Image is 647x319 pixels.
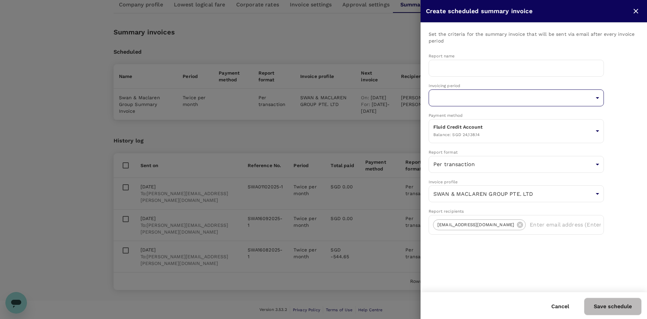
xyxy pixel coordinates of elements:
[429,150,458,155] span: Report format
[429,119,604,143] div: Fluid Credit AccountBalance: SGD 24,138.14
[429,209,464,214] span: Report recipients
[429,89,604,106] div: ​
[433,132,480,137] span: Balance : SGD 24,138.14
[426,6,630,16] div: Create scheduled summary invoice
[429,156,604,173] div: Per transaction
[429,180,458,184] span: Invoice profile
[433,190,593,198] div: SWAN & MACLAREN GROUP PTE. LTD
[429,31,639,44] p: Set the criteria for the summary invoice that will be sent via email after every invoice period
[429,83,460,88] span: Invoicing period
[433,219,526,230] div: [EMAIL_ADDRESS][DOMAIN_NAME]
[429,54,455,58] span: Report name
[433,124,593,130] p: Fluid Credit Account
[542,298,579,315] button: Cancel
[584,298,642,315] button: Save schedule
[433,222,518,228] span: [EMAIL_ADDRESS][DOMAIN_NAME]
[429,113,463,118] span: Payment method
[630,5,642,17] button: close
[429,185,604,202] div: SWAN & MACLAREN GROUP PTE. LTD
[530,219,601,230] input: Enter email address (Enter/Space to add more)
